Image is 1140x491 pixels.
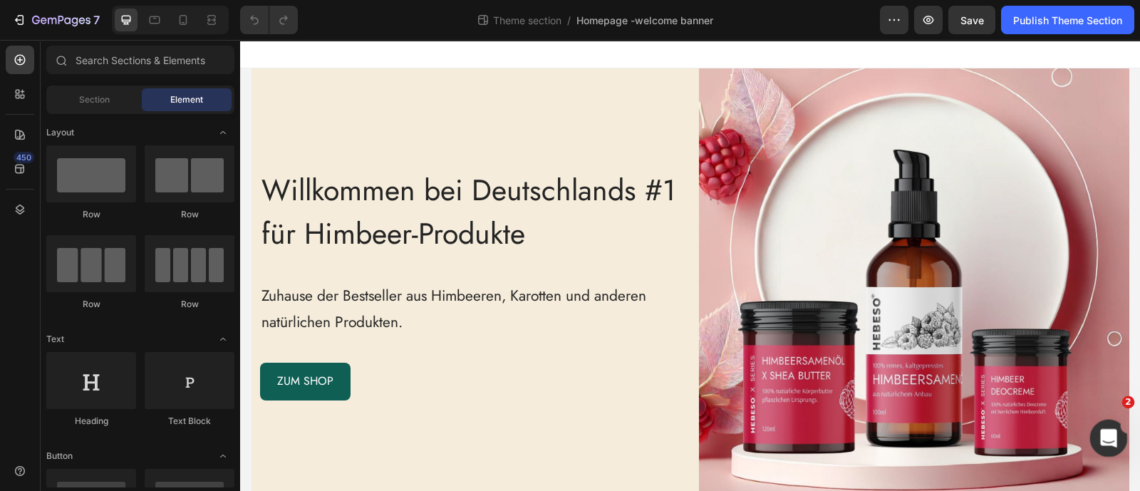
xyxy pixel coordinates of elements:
div: Undo/Redo [240,6,298,34]
span: Toggle open [212,328,234,351]
div: Heading [46,415,136,428]
span: 2 [1122,396,1135,409]
div: Publish Theme Section [1013,13,1122,28]
span: Layout [46,126,74,139]
div: Row [145,298,234,311]
span: Button [46,450,73,462]
p: 7 [93,11,100,29]
div: Row [46,298,136,311]
button: Save [948,6,995,34]
div: Row [46,208,136,221]
div: Row [145,208,234,221]
button: Publish Theme Section [1001,6,1134,34]
span: Element [170,93,203,106]
span: Section [79,93,110,106]
div: Text Block [145,415,234,428]
iframe: Intercom live chat [1090,420,1128,458]
span: Theme section [490,13,564,28]
span: Toggle open [212,445,234,467]
span: Text [46,333,64,346]
span: Homepage -welcome banner [576,13,713,28]
input: Search Sections & Elements [46,46,234,74]
span: Save [960,14,984,26]
div: 450 [14,152,34,163]
iframe: Design area [240,40,1140,491]
span: Toggle open [212,121,234,144]
button: 7 [6,6,106,34]
img: gempages_500889363882706150-a02f626c-f678-4e82-a828-dd5e51900df7.jpg [459,29,889,459]
span: / [567,13,571,28]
